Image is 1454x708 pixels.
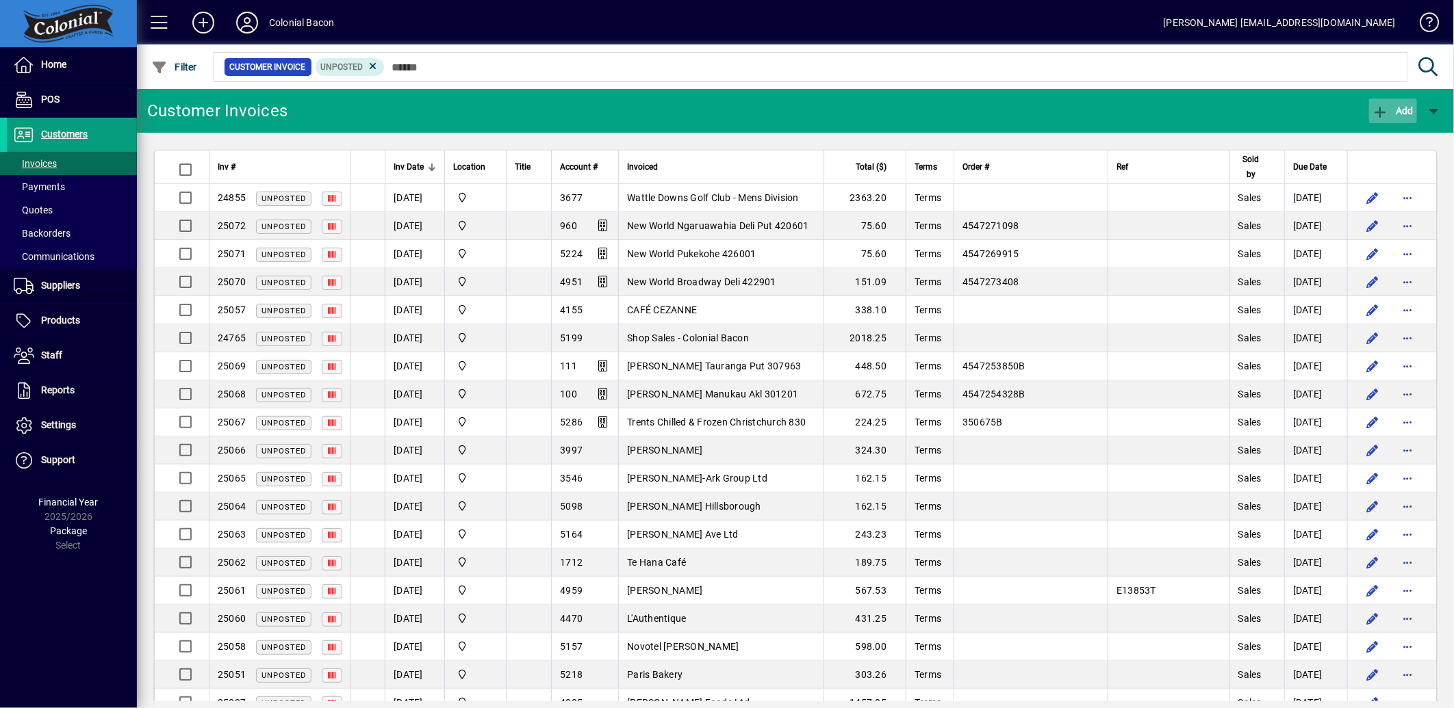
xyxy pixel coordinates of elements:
[962,248,1019,259] span: 4547269915
[627,248,756,259] span: New World Pukekohe 426001
[453,415,498,430] span: Colonial Bacon
[1397,327,1419,349] button: More options
[915,473,941,484] span: Terms
[14,181,65,192] span: Payments
[915,669,941,680] span: Terms
[262,419,306,428] span: Unposted
[262,699,306,708] span: Unposted
[1284,408,1347,436] td: [DATE]
[962,360,1025,371] span: 4547253850B
[1362,607,1383,629] button: Edit
[7,443,137,477] a: Support
[824,549,906,577] td: 189.75
[41,59,66,70] span: Home
[453,583,498,598] span: Colonial Bacon
[1238,152,1264,182] span: Sold by
[1238,304,1262,315] span: Sales
[560,585,583,596] span: 4959
[262,194,306,203] span: Unposted
[1397,299,1419,321] button: More options
[1284,212,1347,240] td: [DATE]
[962,159,1099,174] div: Order #
[41,315,80,326] span: Products
[453,159,498,174] div: Location
[1284,661,1347,689] td: [DATE]
[1362,523,1383,545] button: Edit
[1362,495,1383,517] button: Edit
[1238,697,1262,708] span: Sales
[41,454,75,465] span: Support
[385,184,444,212] td: [DATE]
[14,251,94,262] span: Communications
[218,445,246,456] span: 25066
[385,380,444,408] td: [DATE]
[1238,389,1262,399] span: Sales
[41,280,80,291] span: Suppliers
[453,274,498,289] span: Provida
[218,192,246,203] span: 24855
[262,447,306,456] span: Unposted
[218,159,342,174] div: Inv #
[824,212,906,240] td: 75.60
[218,529,246,540] span: 25063
[627,529,738,540] span: [PERSON_NAME] Ave Ltd
[1397,439,1419,461] button: More options
[14,158,57,169] span: Invoices
[962,417,1003,428] span: 350675B
[218,220,246,231] span: 25072
[824,408,906,436] td: 224.25
[1284,268,1347,296] td: [DATE]
[218,585,246,596] span: 25061
[824,493,906,521] td: 162.15
[218,613,246,624] span: 25060
[560,276,583,287] span: 4951
[627,332,749,343] span: Shop Sales - Colonial Bacon
[824,577,906,605] td: 567.53
[1284,633,1347,661] td: [DATE]
[1397,607,1419,629] button: More options
[453,358,498,373] span: Colonial Bacon
[385,605,444,633] td: [DATE]
[560,641,583,652] span: 5157
[1284,493,1347,521] td: [DATE]
[1238,473,1262,484] span: Sales
[915,585,941,596] span: Terms
[1293,159,1327,174] span: Due Date
[1238,152,1276,182] div: Sold by
[7,198,137,222] a: Quotes
[560,669,583,680] span: 5218
[1238,220,1262,231] span: Sales
[627,697,750,708] span: [PERSON_NAME] Foods Ltd
[385,661,444,689] td: [DATE]
[7,245,137,268] a: Communications
[1238,248,1262,259] span: Sales
[560,613,583,624] span: 4470
[560,220,577,231] span: 960
[1284,521,1347,549] td: [DATE]
[1373,105,1414,116] span: Add
[1293,159,1339,174] div: Due Date
[262,671,306,680] span: Unposted
[1284,549,1347,577] td: [DATE]
[218,473,246,484] span: 25065
[218,248,246,259] span: 25071
[7,48,137,82] a: Home
[148,55,201,79] button: Filter
[832,159,899,174] div: Total ($)
[1284,464,1347,493] td: [DATE]
[218,557,246,568] span: 25062
[1397,523,1419,545] button: More options
[262,615,306,624] span: Unposted
[1397,411,1419,433] button: More options
[262,250,306,259] span: Unposted
[394,159,436,174] div: Inv Date
[218,697,246,708] span: 25027
[230,60,306,74] span: Customer Invoice
[1238,669,1262,680] span: Sales
[1284,577,1347,605] td: [DATE]
[1238,192,1262,203] span: Sales
[385,464,444,493] td: [DATE]
[1284,436,1347,464] td: [DATE]
[627,276,776,287] span: New World Broadway Deli 422901
[627,220,808,231] span: New World Ngaruawahia Deli Put 420601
